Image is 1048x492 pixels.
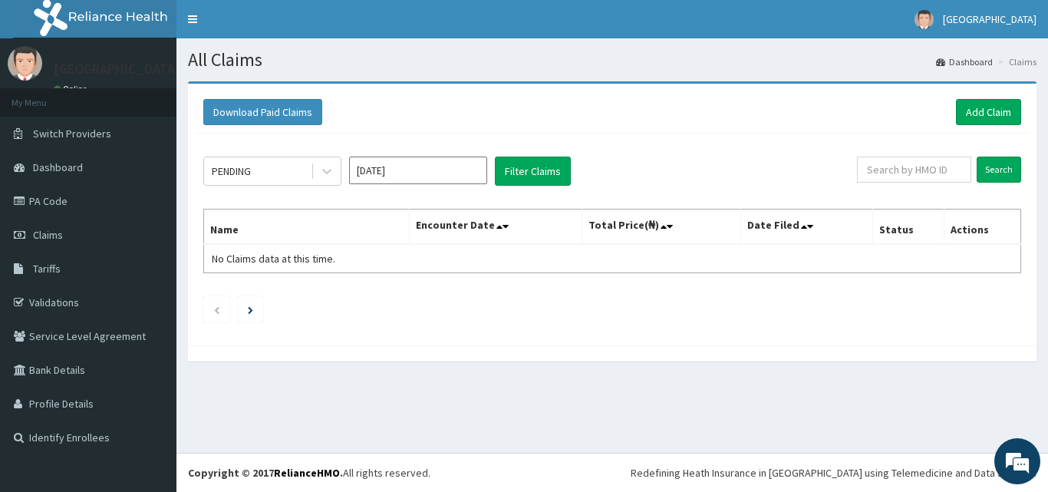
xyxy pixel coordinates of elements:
strong: Copyright © 2017 . [188,466,343,480]
th: Encounter Date [410,210,582,245]
a: Previous page [213,302,220,316]
img: User Image [915,10,934,29]
a: Next page [248,302,253,316]
div: PENDING [212,163,251,179]
th: Date Filed [741,210,873,245]
span: Switch Providers [33,127,111,140]
h1: All Claims [188,50,1036,70]
th: Actions [944,210,1020,245]
li: Claims [994,55,1036,68]
span: Dashboard [33,160,83,174]
img: User Image [8,46,42,81]
a: Dashboard [936,55,993,68]
th: Status [873,210,944,245]
th: Total Price(₦) [582,210,741,245]
th: Name [204,210,410,245]
a: Add Claim [956,99,1021,125]
span: Tariffs [33,262,61,276]
p: [GEOGRAPHIC_DATA] [54,62,180,76]
span: Claims [33,228,63,242]
div: Redefining Heath Insurance in [GEOGRAPHIC_DATA] using Telemedicine and Data Science! [631,465,1036,480]
span: [GEOGRAPHIC_DATA] [943,12,1036,26]
a: Online [54,84,91,94]
footer: All rights reserved. [176,453,1048,492]
input: Search [977,157,1021,183]
input: Search by HMO ID [857,157,971,183]
a: RelianceHMO [274,466,340,480]
span: No Claims data at this time. [212,252,335,266]
button: Filter Claims [495,157,571,186]
input: Select Month and Year [349,157,487,184]
button: Download Paid Claims [203,99,322,125]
